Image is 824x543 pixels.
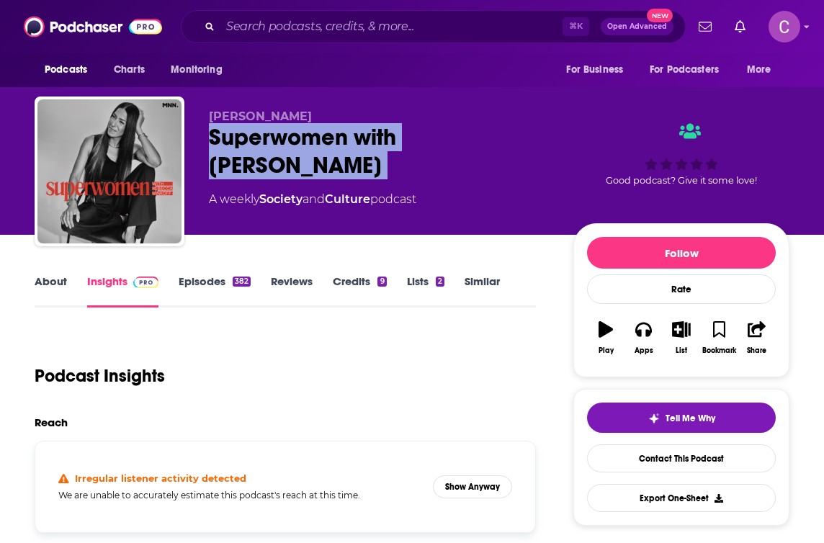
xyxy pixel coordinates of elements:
img: tell me why sparkle [648,413,660,424]
button: open menu [556,56,641,84]
button: Open AdvancedNew [601,18,673,35]
span: Good podcast? Give it some love! [606,175,757,186]
h4: Irregular listener activity detected [75,472,246,484]
span: Tell Me Why [666,413,715,424]
a: InsightsPodchaser Pro [87,274,158,308]
button: Share [738,312,776,364]
a: Show notifications dropdown [693,14,717,39]
a: About [35,274,67,308]
button: tell me why sparkleTell Me Why [587,403,776,433]
a: Contact This Podcast [587,444,776,472]
button: Bookmark [700,312,738,364]
button: Export One-Sheet [587,484,776,512]
span: and [303,192,325,206]
div: Search podcasts, credits, & more... [181,10,686,43]
span: New [647,9,673,22]
img: User Profile [769,11,800,42]
a: Show notifications dropdown [729,14,751,39]
button: open menu [161,56,241,84]
span: Logged in as cristina11881 [769,11,800,42]
span: For Podcasters [650,60,719,80]
a: Similar [465,274,500,308]
div: Rate [587,274,776,304]
button: open menu [640,56,740,84]
a: Reviews [271,274,313,308]
div: A weekly podcast [209,191,416,208]
span: [PERSON_NAME] [209,109,312,123]
h2: Reach [35,416,68,429]
div: Share [747,346,766,355]
button: Show profile menu [769,11,800,42]
span: ⌘ K [563,17,589,36]
span: Podcasts [45,60,87,80]
div: Apps [635,346,653,355]
img: Superwomen with Rebecca Minkoff [37,99,182,243]
a: Society [259,192,303,206]
span: Charts [114,60,145,80]
button: Apps [624,312,662,364]
span: Monitoring [171,60,222,80]
img: Podchaser - Follow, Share and Rate Podcasts [24,13,162,40]
span: More [747,60,771,80]
a: Episodes382 [179,274,251,308]
button: open menu [35,56,106,84]
div: Play [599,346,614,355]
button: Show Anyway [433,475,512,498]
a: Lists2 [407,274,444,308]
div: Bookmark [702,346,736,355]
button: List [663,312,700,364]
div: 382 [233,277,251,287]
span: Open Advanced [607,23,667,30]
button: Follow [587,237,776,269]
div: Good podcast? Give it some love! [573,109,789,199]
a: Culture [325,192,370,206]
h5: We are unable to accurately estimate this podcast's reach at this time. [58,490,421,501]
img: Podchaser Pro [133,277,158,288]
div: List [676,346,687,355]
button: open menu [737,56,789,84]
a: Credits9 [333,274,386,308]
div: 9 [377,277,386,287]
button: Play [587,312,624,364]
span: For Business [566,60,623,80]
div: 2 [436,277,444,287]
h1: Podcast Insights [35,365,165,387]
input: Search podcasts, credits, & more... [220,15,563,38]
a: Charts [104,56,153,84]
